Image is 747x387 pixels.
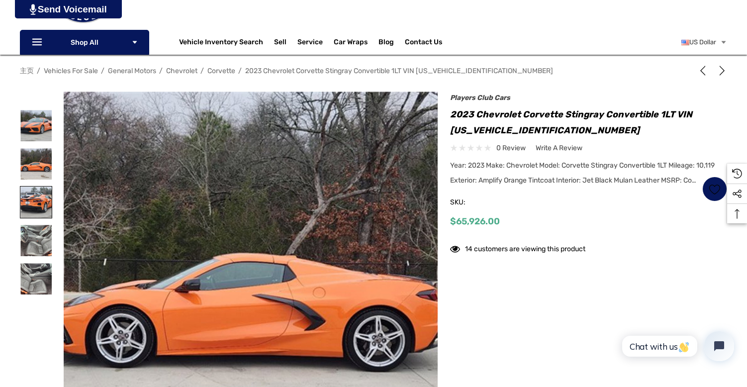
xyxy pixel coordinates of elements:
svg: Recently Viewed [732,169,742,179]
span: Sell [274,38,286,49]
a: Contact Us [405,38,442,49]
a: Write a Review [536,142,582,154]
a: Blog [378,38,394,49]
a: Sell [274,32,297,52]
iframe: Tidio Chat [611,323,743,370]
p: Shop All [20,30,149,55]
span: $65,926.00 [450,216,500,227]
span: Write a Review [536,144,582,153]
div: 14 customers are viewing this product [450,240,585,255]
a: Vehicles For Sale [44,67,98,75]
a: Chevrolet [166,67,197,75]
span: Car Wraps [334,38,368,49]
span: SKU: [450,195,500,209]
a: Next [713,66,727,76]
img: For Sale: 2023 Chevrolet Corvette Stingray Convertible 1LT VIN 1G1YA3D4XP5140450 [20,148,52,180]
a: Corvette [207,67,235,75]
a: Players Club Cars [450,94,510,102]
a: USD [681,32,727,52]
img: For Sale: 2023 Chevrolet Corvette Stingray Convertible 1LT VIN 1G1YA3D4XP5140450 [20,110,52,141]
a: 2023 Chevrolet Corvette Stingray Convertible 1LT VIN [US_VEHICLE_IDENTIFICATION_NUMBER] [245,67,553,75]
svg: Icon Line [31,37,46,48]
svg: Wish List [709,184,721,195]
svg: Top [727,209,747,219]
a: Wish List [702,177,727,201]
a: Previous [698,66,712,76]
nav: Breadcrumb [20,62,727,80]
img: For Sale: 2023 Chevrolet Corvette Stingray Convertible 1LT VIN 1G1YA3D4XP5140450 [20,263,52,294]
img: For Sale: 2023 Chevrolet Corvette Stingray Convertible 1LT VIN 1G1YA3D4XP5140450 [20,187,52,218]
a: Service [297,38,323,49]
a: General Motors [108,67,156,75]
span: Year: 2023 Make: Chevrolet Model: Corvette Stingray Convertible 1LT Mileage: 10,119 Exterior: Amp... [450,161,715,185]
a: 主页 [20,67,34,75]
a: Car Wraps [334,32,378,52]
a: Vehicle Inventory Search [179,38,263,49]
span: 0 review [496,142,526,154]
svg: Social Media [732,189,742,199]
h1: 2023 Chevrolet Corvette Stingray Convertible 1LT VIN [US_VEHICLE_IDENTIFICATION_NUMBER] [450,106,727,138]
svg: Icon Arrow Down [131,39,138,46]
img: For Sale: 2023 Chevrolet Corvette Stingray Convertible 1LT VIN 1G1YA3D4XP5140450 [20,225,52,256]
